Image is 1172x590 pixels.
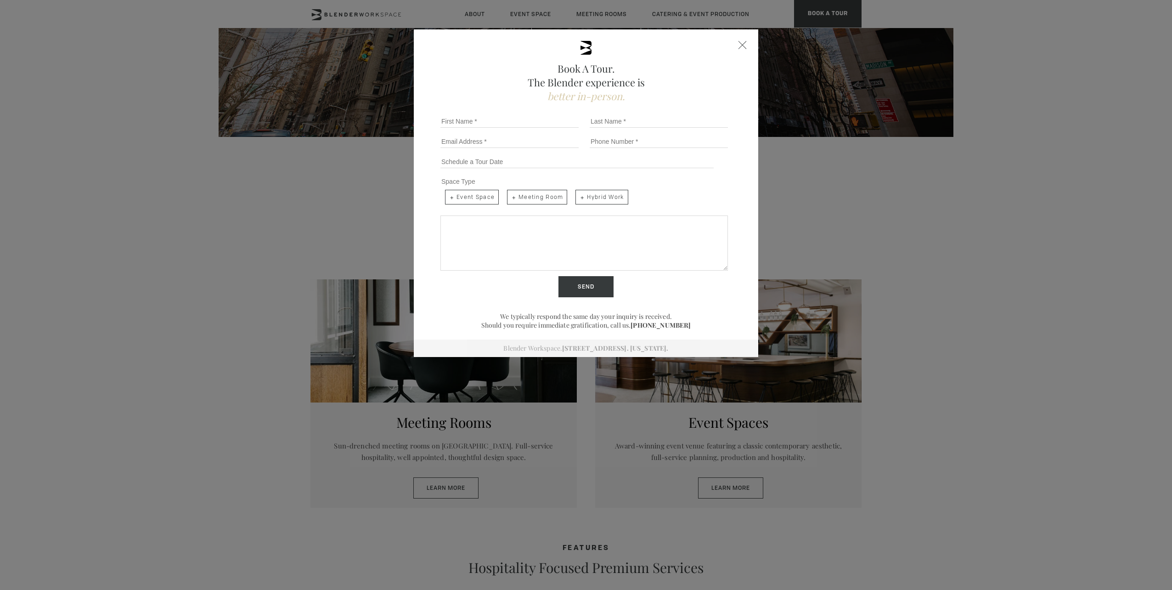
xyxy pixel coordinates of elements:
[575,190,628,204] span: Hybrid Work
[631,321,691,329] a: [PHONE_NUMBER]
[590,135,728,148] input: Phone Number *
[437,62,735,103] h2: Book A Tour. The Blender experience is
[738,41,747,49] div: Close form
[445,190,499,204] span: Event Space
[1007,472,1172,590] iframe: Chat Widget
[590,115,728,128] input: Last Name *
[507,190,567,204] span: Meeting Room
[440,115,579,128] input: First Name *
[437,312,735,321] p: We typically respond the same day your inquiry is received.
[440,155,714,168] input: Schedule a Tour Date
[562,344,668,352] a: [STREET_ADDRESS]. [US_STATE].
[437,321,735,329] p: Should you require immediate gratification, call us.
[440,135,579,148] input: Email Address *
[414,340,758,357] div: Blender Workspace.
[441,178,475,185] span: Space Type
[547,89,625,103] span: better in-person.
[558,276,614,297] input: Send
